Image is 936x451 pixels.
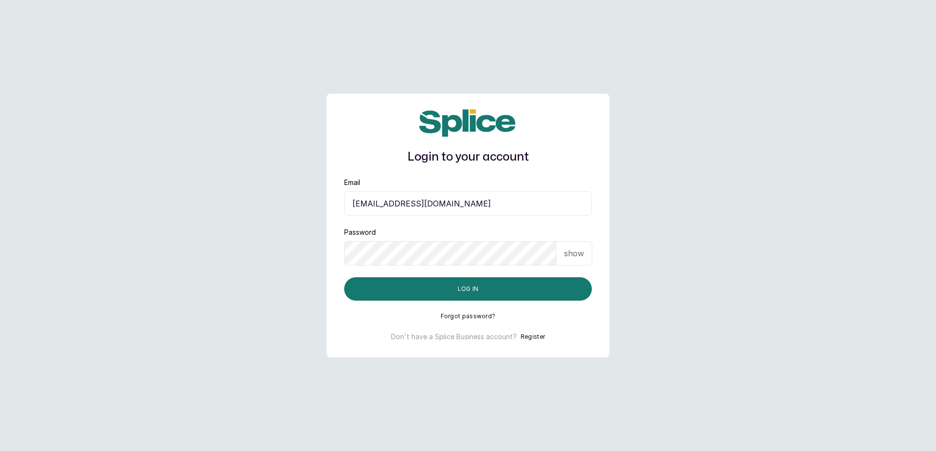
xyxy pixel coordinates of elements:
input: email@acme.com [344,191,592,216]
h1: Login to your account [344,148,592,166]
label: Password [344,227,376,237]
p: show [564,247,584,259]
button: Forgot password? [441,312,496,320]
button: Log in [344,277,592,301]
button: Register [521,332,545,342]
p: Don't have a Splice Business account? [391,332,517,342]
label: Email [344,178,360,187]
